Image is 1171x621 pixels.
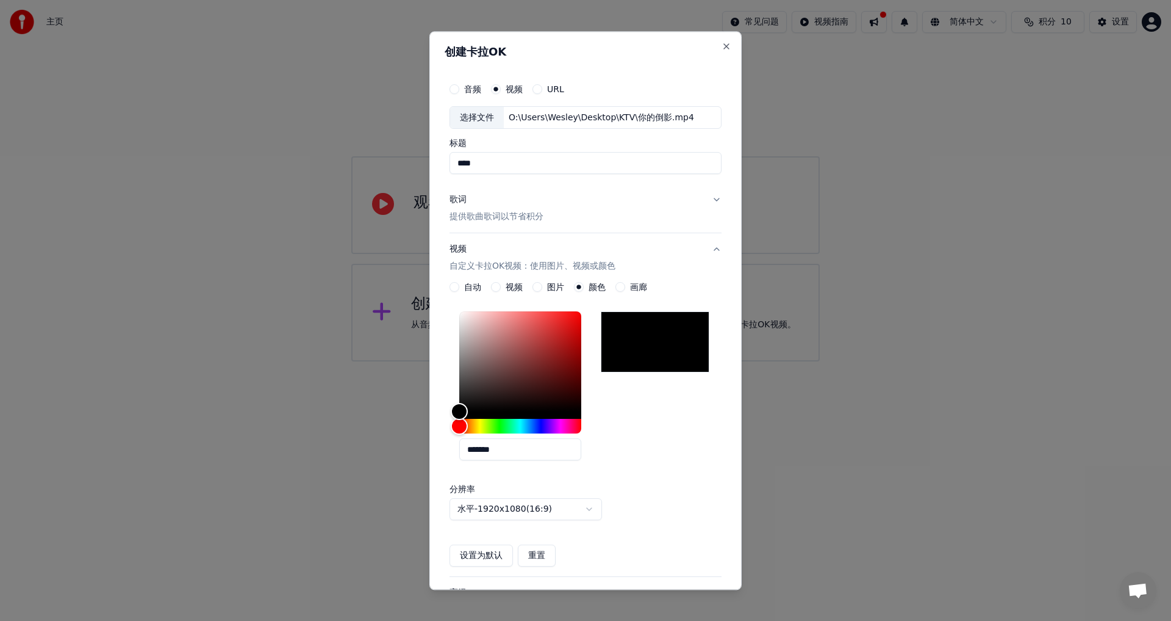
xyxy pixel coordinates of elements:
p: 提供歌曲歌词以节省积分 [449,211,543,223]
label: 分辨率 [449,485,571,494]
label: 画廊 [630,283,647,292]
div: 视频自定义卡拉OK视频：使用图片、视频或颜色 [449,283,722,577]
label: 视频 [506,85,523,93]
label: URL [547,85,564,93]
button: 重置 [518,545,556,567]
button: 歌词提供歌曲歌词以节省积分 [449,184,722,233]
div: O:\Users\Wesley\Desktop\KTV\你的倒影.mp4 [504,112,699,124]
div: 视频 [449,244,615,273]
p: 自定义卡拉OK视频：使用图片、视频或颜色 [449,261,615,273]
button: 设置为默认 [449,545,513,567]
h2: 创建卡拉OK [445,46,726,57]
label: 音频 [464,85,481,93]
label: 视频 [506,283,523,292]
button: 视频自定义卡拉OK视频：使用图片、视频或颜色 [449,234,722,283]
label: 自动 [464,283,481,292]
label: 图片 [547,283,564,292]
label: 标题 [449,139,722,148]
div: Hue [459,419,581,434]
div: 歌词 [449,194,467,206]
div: 选择文件 [450,107,504,129]
button: 高级 [449,578,722,609]
label: 颜色 [589,283,606,292]
div: Color [459,312,581,412]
